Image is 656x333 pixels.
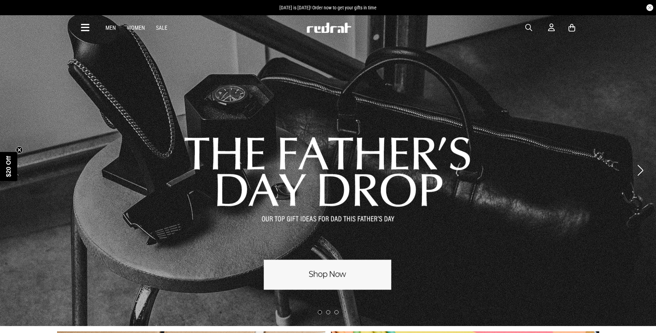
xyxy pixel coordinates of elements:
a: Sale [156,25,167,31]
span: [DATE] is [DATE]! Order now to get your gifts in time [279,5,377,10]
span: $20 Off [5,156,12,177]
a: Men [105,25,116,31]
a: Women [127,25,145,31]
button: Next slide [636,163,645,178]
button: Close teaser [16,146,23,153]
img: Redrat logo [306,22,352,33]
